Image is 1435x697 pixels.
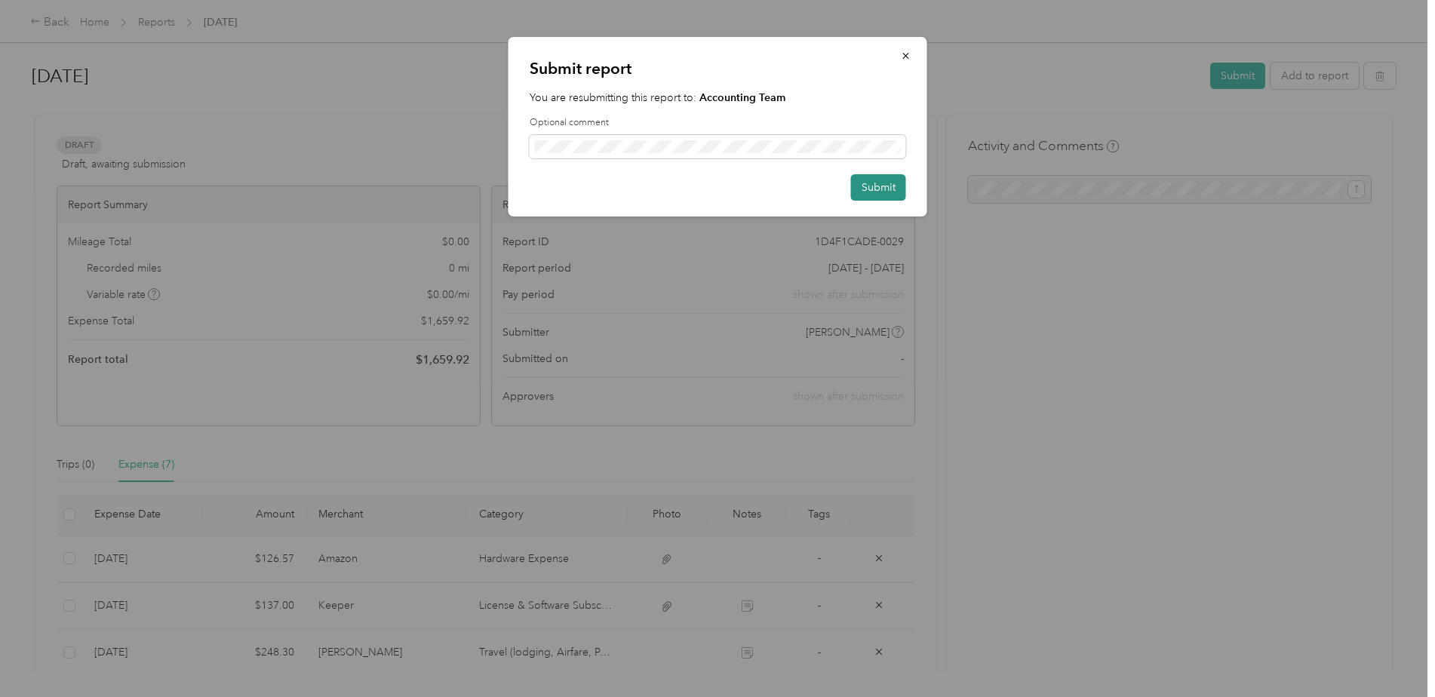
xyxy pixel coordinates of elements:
[851,174,906,201] button: Submit
[530,90,906,106] p: You are resubmitting this report to:
[699,91,785,104] strong: Accounting Team
[530,116,906,130] label: Optional comment
[530,58,906,79] p: Submit report
[1350,613,1435,697] iframe: Everlance-gr Chat Button Frame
